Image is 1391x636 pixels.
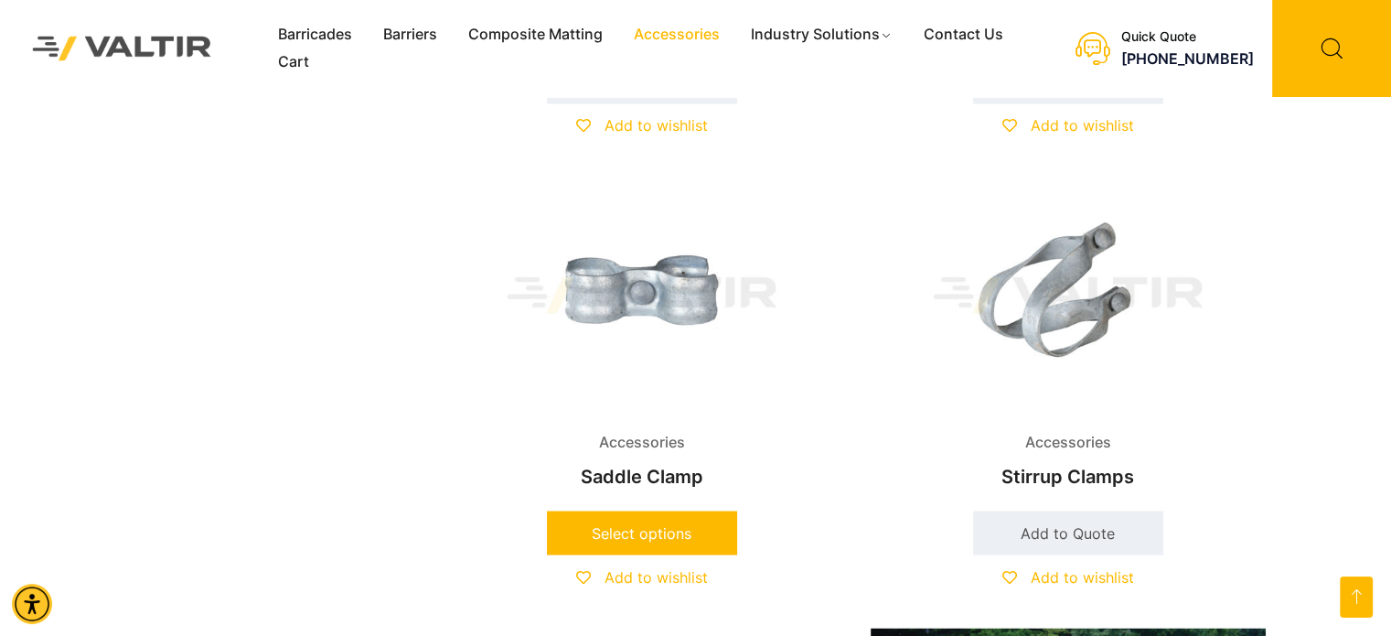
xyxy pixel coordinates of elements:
a: Add to wishlist [576,567,708,586]
img: Valtir Rentals [14,17,230,79]
div: Accessibility Menu [12,584,52,624]
a: Cart [262,49,325,76]
a: AccessoriesSaddle Clamp [444,177,840,496]
a: call (888) 496-3625 [1121,49,1254,68]
a: AccessoriesStirrup Clamps [871,177,1266,496]
div: Quick Quote [1121,29,1254,45]
img: Accessories [871,177,1266,414]
a: Open this option [1340,577,1373,618]
a: Add to wishlist [1002,116,1134,135]
h2: Saddle Clamp [444,456,840,496]
img: Accessories [444,177,840,414]
a: Barriers [368,21,453,49]
a: Barricades [262,21,368,49]
a: Contact Us [908,21,1019,49]
a: Select options for “Saddle Clamp” [547,511,737,555]
span: Accessories [1011,428,1125,456]
a: Add to cart: “Stirrup Clamps” [973,511,1163,555]
span: Add to wishlist [605,567,708,586]
a: Add to wishlist [1002,567,1134,586]
a: Accessories [618,21,735,49]
a: Add to wishlist [576,116,708,135]
a: Industry Solutions [735,21,908,49]
span: Accessories [585,428,699,456]
span: Add to wishlist [1031,116,1134,135]
h2: Stirrup Clamps [871,456,1266,496]
span: Add to wishlist [1031,567,1134,586]
a: Composite Matting [453,21,618,49]
span: Add to wishlist [605,116,708,135]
